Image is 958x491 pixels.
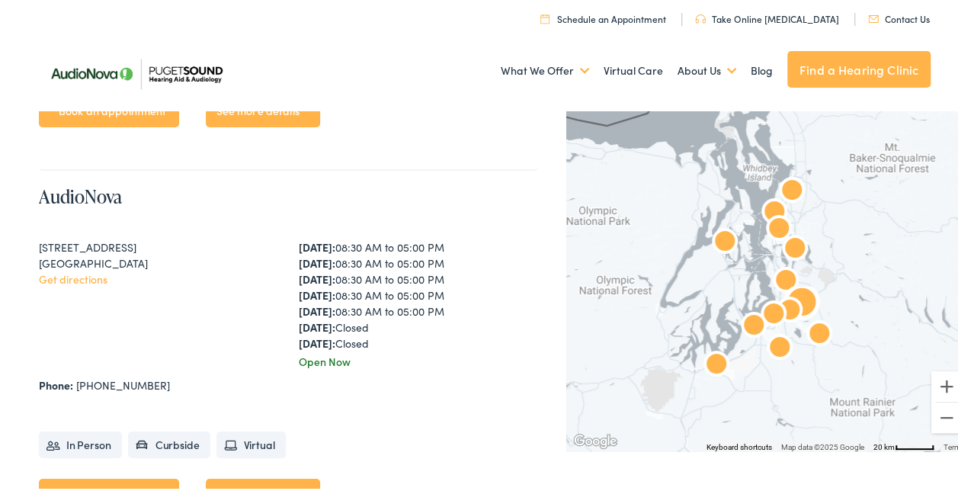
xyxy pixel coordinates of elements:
[540,9,666,22] a: Schedule an Appointment
[868,12,879,20] img: utility icon
[749,288,798,337] div: AudioNova
[39,236,279,252] div: [STREET_ADDRESS]
[39,428,122,455] li: In Person
[299,236,335,252] strong: [DATE]:
[761,255,810,303] div: AudioNova
[873,440,895,448] span: 20 km
[729,300,778,348] div: AudioNova
[777,278,826,326] div: AudioNova
[128,428,210,455] li: Curbside
[755,322,804,371] div: AudioNova
[501,40,589,96] a: What We Offer
[767,165,816,213] div: Puget Sound Hearing Aid &#038; Audiology by AudioNova
[869,438,939,448] button: Map Scale: 20 km per 48 pixels
[695,9,839,22] a: Take Online [MEDICAL_DATA]
[299,300,335,316] strong: [DATE]:
[299,332,335,348] strong: [DATE]:
[750,186,799,235] div: AudioNova
[706,439,772,450] button: Keyboard shortcuts
[755,203,803,252] div: AudioNova
[695,11,706,21] img: utility icon
[570,428,620,448] img: Google
[299,351,539,367] div: Open Now
[39,92,179,124] a: Book an appointment
[700,216,749,265] div: AudioNova
[76,374,170,390] a: [PHONE_NUMBER]
[781,440,864,448] span: Map data ©2025 Google
[299,252,335,268] strong: [DATE]:
[787,48,931,85] a: Find a Hearing Clinic
[678,40,736,96] a: About Us
[39,374,73,390] strong: Phone:
[795,308,844,357] div: AudioNova
[604,40,663,96] a: Virtual Care
[868,9,930,22] a: Contact Us
[206,92,320,124] a: See more details
[216,428,286,455] li: Virtual
[299,236,539,348] div: 08:30 AM to 05:00 PM 08:30 AM to 05:00 PM 08:30 AM to 05:00 PM 08:30 AM to 05:00 PM 08:30 AM to 0...
[771,223,819,271] div: AudioNova
[540,11,549,21] img: utility icon
[39,268,107,284] a: Get directions
[299,316,335,332] strong: [DATE]:
[299,268,335,284] strong: [DATE]:
[765,284,814,333] div: AudioNova
[39,181,122,206] a: AudioNova
[39,252,279,268] div: [GEOGRAPHIC_DATA]
[570,428,620,448] a: Open this area in Google Maps (opens a new window)
[299,284,335,300] strong: [DATE]:
[692,339,741,387] div: AudioNova
[751,40,773,96] a: Blog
